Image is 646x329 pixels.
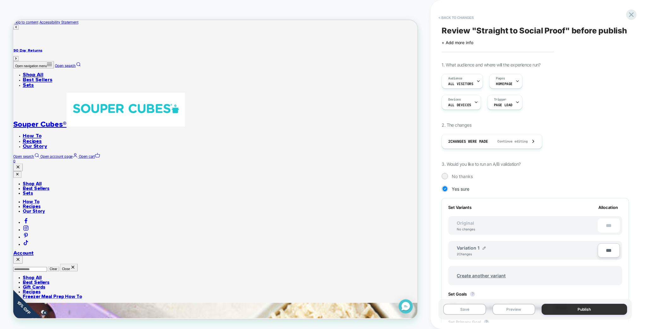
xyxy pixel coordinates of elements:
[496,76,505,81] span: Pages
[448,139,488,144] span: 2 Changes were made
[13,296,21,302] a: Follow on TikTok
[448,205,472,210] span: Set Variants
[13,222,48,228] a: Best Sellers
[13,267,21,273] a: Follow on Facebook
[494,103,513,107] span: Page Load
[442,161,520,167] span: 3. Would you like to run an A/B validation?
[442,122,471,128] span: 2. The changes
[442,26,627,35] span: Review " Straight to Social Proof " before publish
[442,40,473,45] span: + Add more info
[452,186,469,192] span: Yes sure
[598,205,618,210] span: Allocation
[13,151,38,158] a: How To
[56,58,90,64] a: Open search
[13,216,38,222] a: Shop All
[13,228,26,234] a: Sets
[13,240,35,245] a: How To
[496,82,513,86] span: HOMEPAGE
[13,252,42,258] span: Our Story
[13,245,36,252] span: Recipes
[448,103,471,107] span: ALL DEVICES
[483,246,486,250] img: edit
[448,76,462,81] span: Audience
[450,268,512,283] span: Create another variant
[448,291,478,297] span: Set Goals
[13,286,21,292] a: Follow on Pinterest
[71,97,229,142] img: Souper Cubes Logo
[442,62,540,67] span: 1. What audience and where will the experience run?
[87,179,109,185] span: Open cart
[35,179,86,185] a: Open account page
[13,83,27,90] a: Sets
[492,304,535,315] button: Preview
[470,291,475,297] button: ?
[13,277,21,283] a: Follow on Instagram
[13,76,52,83] a: Best Sellers
[13,165,45,172] a: Our Story
[443,304,486,315] button: Save
[435,13,477,23] button: < Back to changes
[452,174,473,179] span: No thanks
[448,82,473,86] span: All Visitors
[448,97,461,102] span: Devices
[13,69,40,76] a: Shop All
[450,220,480,226] span: Original
[36,179,79,185] span: Open account page
[542,304,627,315] button: Publish
[491,139,528,143] span: Continue editing
[3,59,45,63] span: Open navigation menu
[13,246,36,251] a: Recipes
[13,158,38,165] a: Recipes
[450,227,481,231] div: No changes
[457,252,476,256] div: 2 Changes
[457,245,479,251] span: Variation 1
[494,97,506,102] span: Trigger
[56,58,83,64] span: Open search
[13,253,42,258] a: Our Story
